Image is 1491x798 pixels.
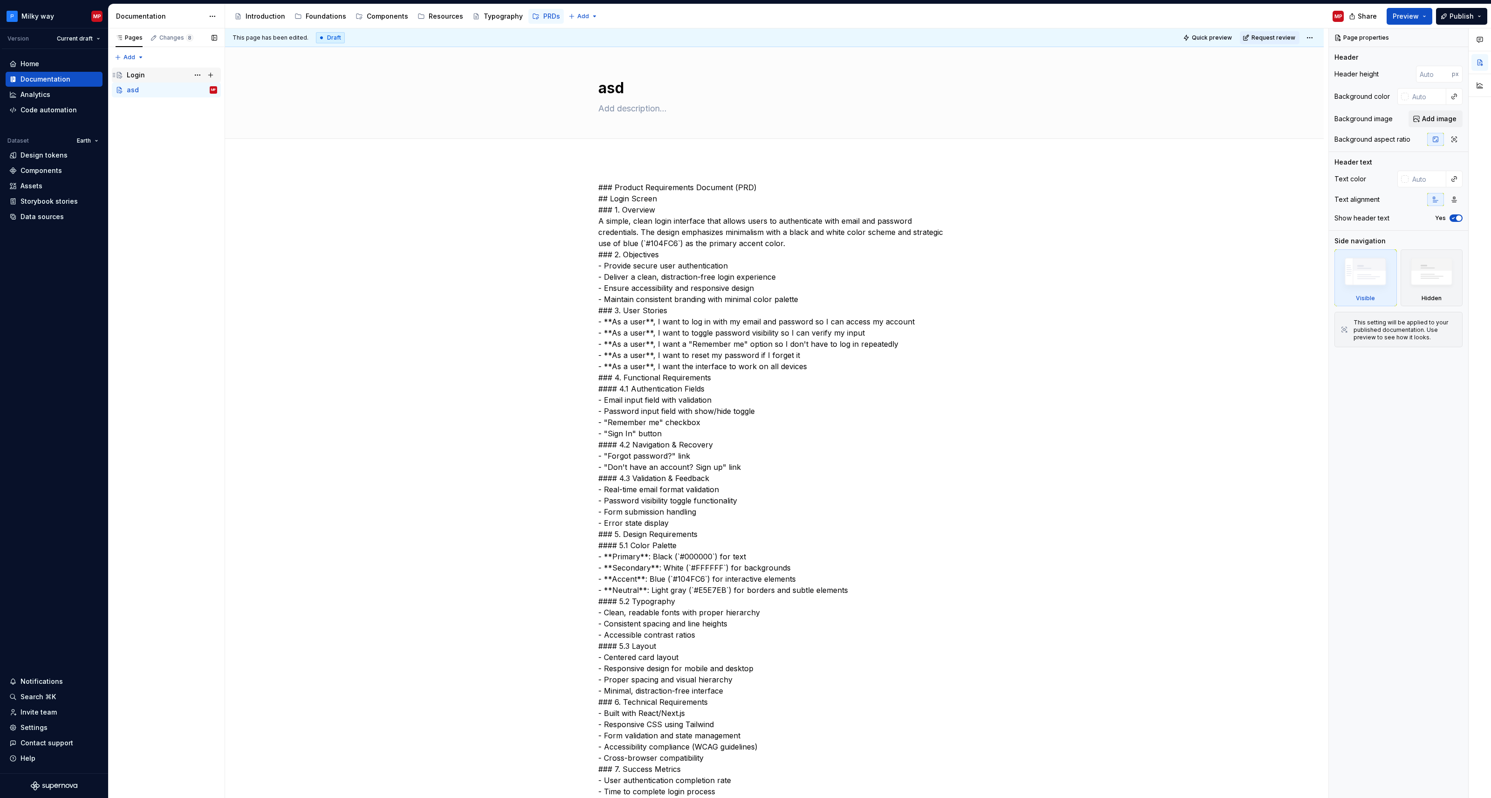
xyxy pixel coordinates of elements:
[6,148,103,163] a: Design tokens
[577,13,589,20] span: Add
[21,723,48,732] div: Settings
[246,12,285,21] div: Introduction
[1409,171,1446,187] input: Auto
[352,9,412,24] a: Components
[21,181,42,191] div: Assets
[7,11,18,22] img: c97f65f9-ff88-476c-bb7c-05e86b525b5e.png
[1252,34,1295,41] span: Request review
[1334,114,1393,124] div: Background image
[112,51,147,64] button: Add
[306,12,346,21] div: Foundations
[1240,31,1299,44] button: Request review
[73,134,103,147] button: Earth
[53,32,104,45] button: Current draft
[233,34,308,41] span: This page has been edited.
[316,32,345,43] div: Draft
[469,9,527,24] a: Typography
[1334,69,1379,79] div: Header height
[112,68,221,83] a: Login
[6,194,103,209] a: Storybook stories
[6,705,103,720] a: Invite team
[1393,12,1419,21] span: Preview
[367,12,408,21] div: Components
[77,137,91,144] span: Earth
[1344,8,1383,25] button: Share
[231,7,564,26] div: Page tree
[186,34,193,41] span: 8
[484,12,523,21] div: Typography
[6,103,103,117] a: Code automation
[1334,236,1386,246] div: Side navigation
[1192,34,1232,41] span: Quick preview
[1409,88,1446,105] input: Auto
[1401,249,1463,306] div: Hidden
[211,85,216,95] div: MP
[21,738,73,748] div: Contact support
[1334,13,1342,20] div: MP
[21,151,68,160] div: Design tokens
[1334,92,1390,101] div: Background color
[6,720,103,735] a: Settings
[1387,8,1432,25] button: Preview
[21,12,54,21] div: Milky way
[1358,12,1377,21] span: Share
[21,754,35,763] div: Help
[6,209,103,224] a: Data sources
[57,35,93,42] span: Current draft
[31,781,77,791] svg: Supernova Logo
[21,75,70,84] div: Documentation
[1422,114,1457,124] span: Add image
[1334,195,1380,204] div: Text alignment
[21,692,56,702] div: Search ⌘K
[6,674,103,689] button: Notifications
[116,12,204,21] div: Documentation
[1334,174,1366,184] div: Text color
[429,12,463,21] div: Resources
[123,54,135,61] span: Add
[543,12,560,21] div: PRDs
[7,137,29,144] div: Dataset
[6,87,103,102] a: Analytics
[6,163,103,178] a: Components
[6,72,103,87] a: Documentation
[414,9,467,24] a: Resources
[112,68,221,97] div: Page tree
[6,751,103,766] button: Help
[116,34,143,41] div: Pages
[159,34,193,41] div: Changes
[6,736,103,750] button: Contact support
[7,35,29,42] div: Version
[596,77,949,99] textarea: asd
[566,10,601,23] button: Add
[112,83,221,97] a: asdMP
[1409,110,1463,127] button: Add image
[1436,8,1487,25] button: Publish
[6,689,103,704] button: Search ⌘K
[21,708,57,717] div: Invite team
[1416,66,1452,83] input: Auto
[6,56,103,71] a: Home
[1334,158,1372,167] div: Header text
[1334,213,1389,223] div: Show header text
[21,677,63,686] div: Notifications
[21,105,77,115] div: Code automation
[1354,319,1457,341] div: This setting will be applied to your published documentation. Use preview to see how it looks.
[93,13,101,20] div: MP
[1334,53,1358,62] div: Header
[1334,135,1410,144] div: Background aspect ratio
[21,59,39,69] div: Home
[21,90,50,99] div: Analytics
[2,6,106,26] button: Milky wayMP
[21,197,78,206] div: Storybook stories
[1356,295,1375,302] div: Visible
[1422,295,1442,302] div: Hidden
[6,179,103,193] a: Assets
[1452,70,1459,78] p: px
[1180,31,1236,44] button: Quick preview
[291,9,350,24] a: Foundations
[528,9,564,24] a: PRDs
[231,9,289,24] a: Introduction
[1450,12,1474,21] span: Publish
[1435,214,1446,222] label: Yes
